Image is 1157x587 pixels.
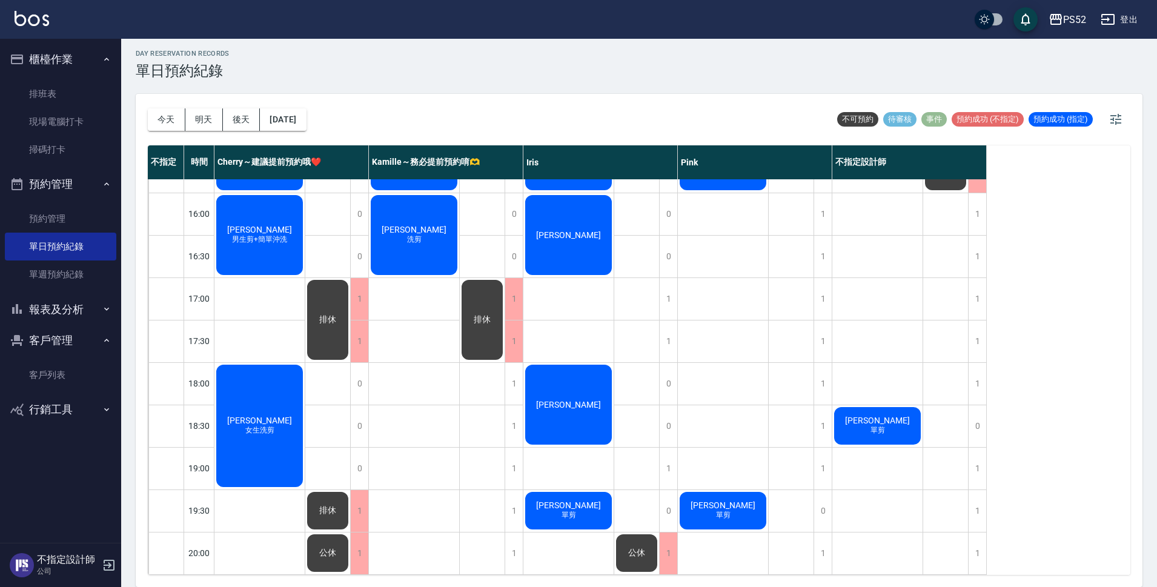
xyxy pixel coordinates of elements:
div: 19:30 [184,489,214,532]
div: Kamille～務必提前預約唷🫶 [369,145,523,179]
span: 預約成功 (指定) [1029,114,1093,125]
div: 1 [350,532,368,574]
div: 0 [814,490,832,532]
p: 公司 [37,566,99,577]
span: 待審核 [883,114,917,125]
div: 16:00 [184,193,214,235]
div: 0 [505,193,523,235]
a: 掃碼打卡 [5,136,116,164]
button: 行銷工具 [5,394,116,425]
div: 不指定設計師 [832,145,987,179]
button: 明天 [185,108,223,131]
div: 0 [659,363,677,405]
div: 1 [505,278,523,320]
div: Pink [678,145,832,179]
span: [PERSON_NAME] [225,225,294,234]
div: 0 [659,193,677,235]
div: 1 [505,448,523,489]
div: 0 [659,405,677,447]
h2: day Reservation records [136,50,230,58]
div: 1 [968,448,986,489]
div: 18:00 [184,362,214,405]
div: 1 [659,532,677,574]
span: [PERSON_NAME] [688,500,758,510]
button: 客戶管理 [5,325,116,356]
span: 排休 [471,314,493,325]
div: 1 [814,193,832,235]
span: [PERSON_NAME] [843,416,912,425]
span: 女生洗剪 [243,425,277,436]
div: 不指定 [148,145,184,179]
a: 現場電腦打卡 [5,108,116,136]
div: Cherry～建議提前預約哦❤️ [214,145,369,179]
div: 0 [659,490,677,532]
span: 預約成功 (不指定) [952,114,1024,125]
div: 1 [505,405,523,447]
span: 單剪 [559,510,578,520]
a: 單週預約紀錄 [5,260,116,288]
div: 19:00 [184,447,214,489]
span: 單剪 [714,510,733,520]
div: 0 [350,193,368,235]
button: 今天 [148,108,185,131]
span: [PERSON_NAME] [534,230,603,240]
div: Iris [523,145,678,179]
a: 客戶列表 [5,361,116,389]
a: 預約管理 [5,205,116,233]
a: 單日預約紀錄 [5,233,116,260]
div: 17:30 [184,320,214,362]
span: 洗剪 [405,234,424,245]
div: 1 [505,532,523,574]
div: 18:30 [184,405,214,447]
div: 1 [968,278,986,320]
span: [PERSON_NAME] [379,225,449,234]
button: 預約管理 [5,168,116,200]
img: Logo [15,11,49,26]
button: 報表及分析 [5,294,116,325]
div: 時間 [184,145,214,179]
span: [PERSON_NAME] [534,500,603,510]
div: 1 [505,363,523,405]
div: 1 [659,278,677,320]
span: 單剪 [868,425,887,436]
div: 1 [968,532,986,574]
div: 1 [814,363,832,405]
div: PS52 [1063,12,1086,27]
div: 0 [968,405,986,447]
div: 1 [505,320,523,362]
div: 1 [814,278,832,320]
button: save [1013,7,1038,32]
span: 排休 [317,314,339,325]
span: [PERSON_NAME] [534,400,603,410]
a: 排班表 [5,80,116,108]
span: 公休 [626,548,648,559]
div: 1 [968,193,986,235]
div: 1 [659,448,677,489]
div: 1 [350,320,368,362]
div: 1 [814,320,832,362]
button: PS52 [1044,7,1091,32]
button: [DATE] [260,108,306,131]
div: 0 [350,236,368,277]
span: [PERSON_NAME] [225,416,294,425]
button: 後天 [223,108,260,131]
div: 0 [505,236,523,277]
div: 1 [814,532,832,574]
div: 0 [350,448,368,489]
div: 16:30 [184,235,214,277]
div: 0 [659,236,677,277]
div: 1 [968,363,986,405]
h3: 單日預約紀錄 [136,62,230,79]
span: 事件 [921,114,947,125]
div: 1 [968,490,986,532]
div: 1 [814,236,832,277]
img: Person [10,553,34,577]
h5: 不指定設計師 [37,554,99,566]
span: 公休 [317,548,339,559]
div: 1 [505,490,523,532]
span: 排休 [317,505,339,516]
div: 1 [968,320,986,362]
div: 0 [350,363,368,405]
button: 登出 [1096,8,1142,31]
div: 0 [350,405,368,447]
